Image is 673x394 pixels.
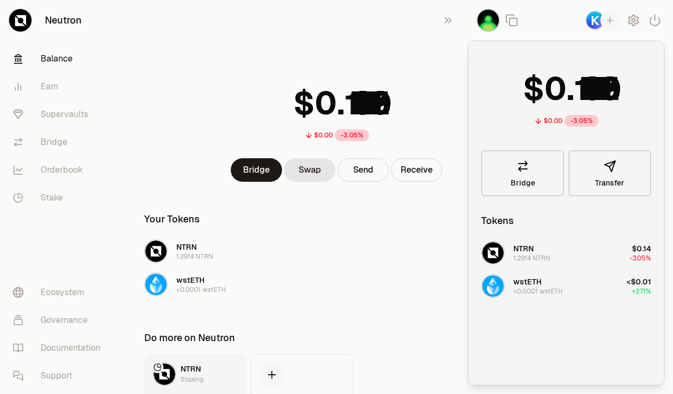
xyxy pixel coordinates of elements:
[585,11,620,30] button: Keplr
[482,242,504,264] img: NTRN Logo
[513,277,542,287] span: wstETH
[231,158,282,182] a: Bridge
[544,117,562,125] div: $0.00
[4,279,115,306] a: Ecosystem
[314,131,333,140] div: $0.00
[4,128,115,156] a: Bridge
[513,287,563,296] div: <0.0001 wstETH
[4,73,115,101] a: Earn
[145,274,167,295] img: wstETH Logo
[335,129,369,141] div: -3.05%
[481,213,514,228] div: Tokens
[630,254,651,262] span: -3.05%
[478,10,499,31] img: Ledger X
[595,179,624,187] span: Transfer
[568,150,651,196] button: Transfer
[144,212,200,227] div: Your Tokens
[4,362,115,390] a: Support
[176,275,205,285] span: wstETH
[4,156,115,184] a: Orderbook
[4,334,115,362] a: Documentation
[632,287,651,296] span: +2.71%
[475,270,658,302] button: wstETH LogowstETH<0.0001 wstETH<$0.01+2.71%
[4,184,115,212] a: Stake
[145,241,167,262] img: NTRN Logo
[181,374,204,385] div: Staking
[482,275,504,297] img: wstETH Logo
[284,158,335,182] a: Swap
[627,277,651,287] span: <$0.01
[513,254,550,262] div: 1.2914 NTRN
[4,45,115,73] a: Balance
[475,237,658,269] button: NTRN LogoNTRN1.2914 NTRN$0.14-3.05%
[176,252,213,261] div: 1.2914 NTRN
[476,9,500,32] button: Ledger X
[176,242,197,252] span: NTRN
[391,158,442,182] button: Receive
[565,115,599,127] div: -3.05%
[4,101,115,128] a: Supervaults
[586,12,604,29] img: Keplr
[481,150,564,196] a: Bridge
[176,285,226,294] div: <0.0001 wstETH
[338,158,389,182] button: Send
[181,364,201,374] span: NTRN
[511,179,535,187] span: Bridge
[632,244,651,253] span: $0.14
[138,235,536,267] button: NTRN LogoNTRN1.2914 NTRN$0.14-3.05%
[154,364,175,385] img: NTRN Logo
[144,330,235,345] div: Do more on Neutron
[138,268,536,300] button: wstETH LogowstETH<0.0001 wstETH<$0.01+2.71%
[4,306,115,334] a: Governance
[513,244,534,253] span: NTRN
